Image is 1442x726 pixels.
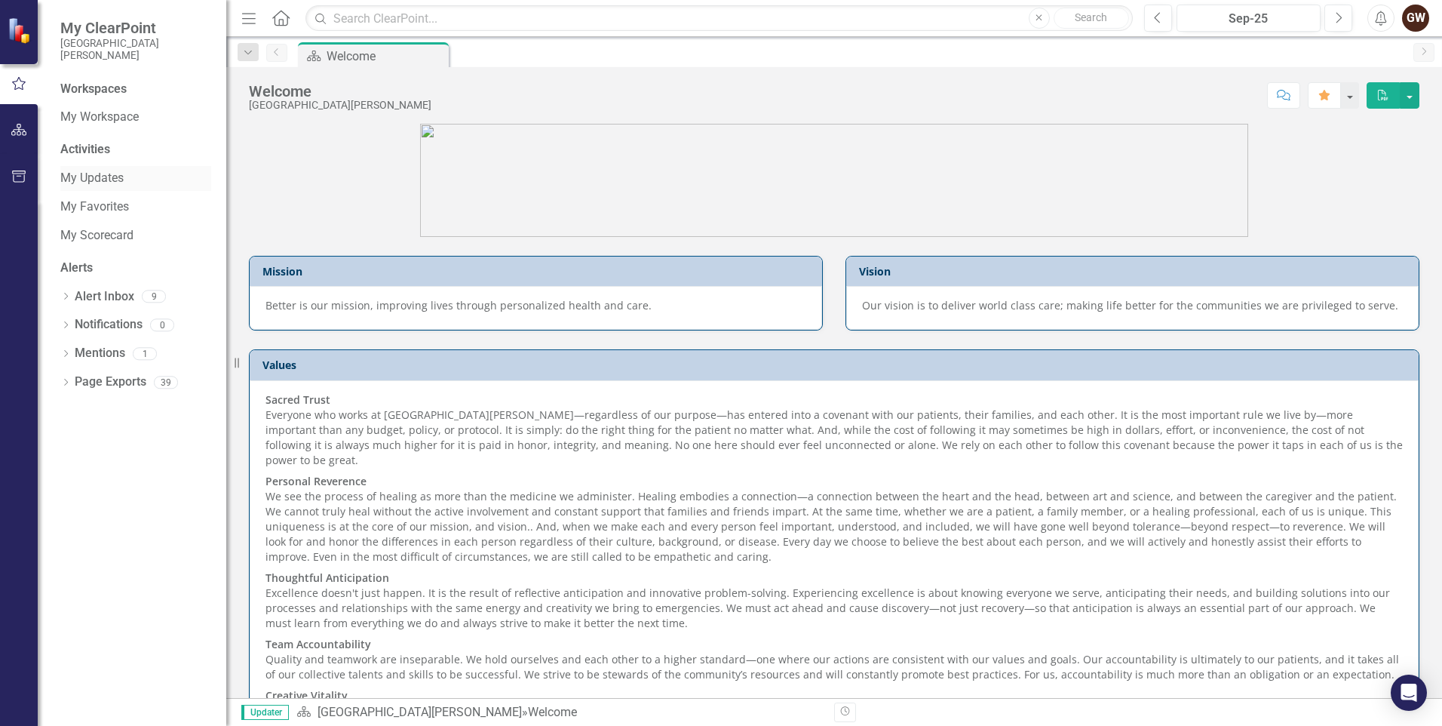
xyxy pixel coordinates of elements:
p: Our vision is to deliver world class care; making life better for the communities we are privileg... [862,298,1403,313]
h3: Vision [859,266,1411,277]
p: Better is our mission, improving lives through personalized health and care. [265,298,806,313]
p: We see the process of healing as more than the medicine we administer. Healing embodies a connect... [265,471,1403,568]
span: Updater [241,705,289,720]
div: Activities [60,141,211,158]
p: Excellence doesn't just happen. It is the result of reflective anticipation and innovative proble... [265,568,1403,634]
div: » [296,704,823,721]
a: Page Exports [75,374,146,391]
a: [GEOGRAPHIC_DATA][PERSON_NAME] [318,705,522,719]
div: Sep-25 [1182,10,1315,28]
a: My Workspace [60,109,211,126]
button: Search [1054,8,1129,29]
a: My Updates [60,170,211,187]
span: My ClearPoint [60,19,211,37]
h3: Values [262,359,1411,371]
a: My Scorecard [60,227,211,245]
div: Open Intercom Messenger [1391,675,1427,711]
img: ClearPoint Strategy [8,17,35,44]
small: [GEOGRAPHIC_DATA][PERSON_NAME] [60,37,211,62]
div: 39 [154,376,178,389]
div: Welcome [327,47,445,66]
a: Notifications [75,316,143,334]
span: Search [1075,11,1107,23]
img: SJRMC%20new%20logo%203.jpg [420,124,1248,237]
h3: Mission [262,266,815,277]
input: Search ClearPoint... [305,5,1133,32]
div: [GEOGRAPHIC_DATA][PERSON_NAME] [249,100,431,111]
div: 9 [142,291,166,303]
div: Welcome [249,83,431,100]
div: 0 [150,318,174,331]
p: Everyone who works at [GEOGRAPHIC_DATA][PERSON_NAME]—regardless of our purpose—has entered into a... [265,392,1403,471]
a: Alert Inbox [75,288,134,306]
strong: Creative Vitality [265,688,348,703]
button: GW [1402,5,1429,32]
strong: Personal Reverence [265,474,367,488]
button: Sep-25 [1177,5,1321,32]
div: Alerts [60,260,211,277]
div: 1 [133,347,157,360]
a: Mentions [75,345,125,362]
div: Workspaces [60,81,127,98]
p: Quality and teamwork are inseparable. We hold ourselves and each other to a higher standard—one w... [265,634,1403,685]
a: My Favorites [60,198,211,216]
strong: Team Accountability [265,637,371,651]
strong: Sacred Trust [265,392,330,407]
div: Welcome [528,705,577,719]
strong: Thoughtful Anticipation [265,571,389,585]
